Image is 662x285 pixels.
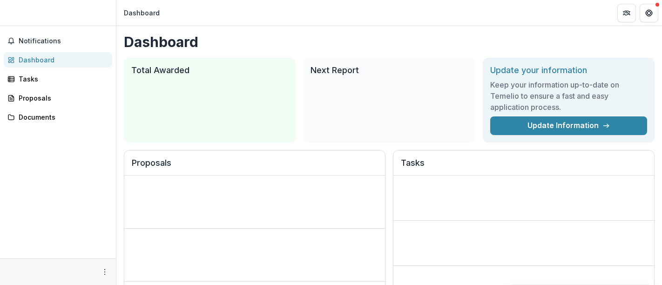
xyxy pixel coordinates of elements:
button: Notifications [4,34,112,48]
h2: Tasks [401,158,647,176]
div: Documents [19,112,105,122]
h1: Dashboard [124,34,655,50]
span: Notifications [19,37,108,45]
a: Tasks [4,71,112,87]
a: Documents [4,109,112,125]
a: Proposals [4,90,112,106]
a: Update Information [490,116,647,135]
h3: Keep your information up-to-date on Temelio to ensure a fast and easy application process. [490,79,647,113]
div: Tasks [19,74,105,84]
h2: Next Report [311,65,467,75]
button: Partners [617,4,636,22]
button: Get Help [640,4,658,22]
h2: Update your information [490,65,647,75]
div: Dashboard [124,8,160,18]
h2: Proposals [132,158,378,176]
div: Dashboard [19,55,105,65]
div: Proposals [19,93,105,103]
nav: breadcrumb [120,6,163,20]
h2: Total Awarded [131,65,288,75]
button: More [99,266,110,278]
a: Dashboard [4,52,112,68]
